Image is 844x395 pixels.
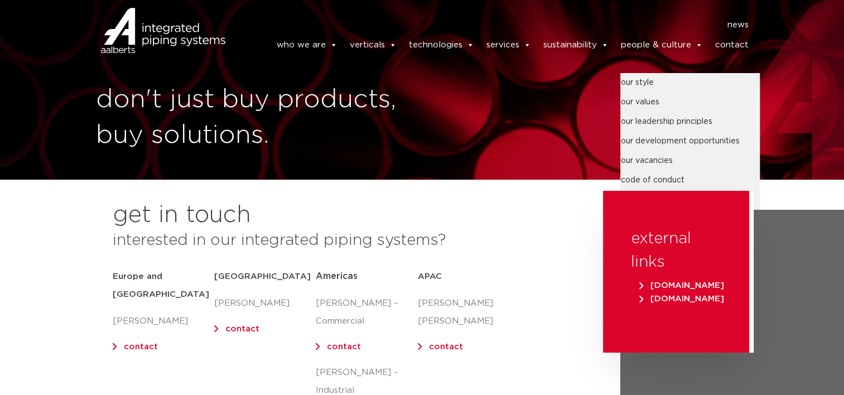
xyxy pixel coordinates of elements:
a: contact [429,343,463,351]
p: [PERSON_NAME] [PERSON_NAME] [418,295,519,330]
h2: get in touch [113,202,251,229]
a: who we are [276,34,337,56]
a: technologies [408,34,474,56]
p: [PERSON_NAME] – Commercial [316,295,417,330]
a: code of conduct [620,171,760,190]
a: our development opportunities [620,132,760,151]
a: contact [715,34,748,56]
p: [PERSON_NAME] [214,295,316,312]
span: Americas [316,272,358,281]
a: sustainability [543,34,608,56]
a: contact [225,325,259,333]
a: [DOMAIN_NAME] [636,281,727,290]
h3: external links [631,227,721,274]
a: verticals [349,34,396,56]
a: people & culture [620,34,702,56]
a: contact [124,343,158,351]
h3: interested in our integrated piping systems? [113,229,575,252]
a: contact [327,343,361,351]
p: [PERSON_NAME] [113,312,214,330]
a: news [727,16,748,34]
h1: don't just buy products, buy solutions. [96,82,417,153]
nav: Menu [242,16,749,34]
a: our vacancies [620,151,760,171]
span: [DOMAIN_NAME] [639,281,724,290]
a: our style [620,73,760,93]
a: services [486,34,530,56]
h5: [GEOGRAPHIC_DATA] [214,268,316,286]
strong: Europe and [GEOGRAPHIC_DATA] [113,272,209,298]
a: speak up! [620,190,760,210]
h5: APAC [418,268,519,286]
span: [DOMAIN_NAME] [639,295,724,303]
a: [DOMAIN_NAME] [636,295,727,303]
a: our values [620,93,760,112]
a: our leadership principles [620,112,760,132]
